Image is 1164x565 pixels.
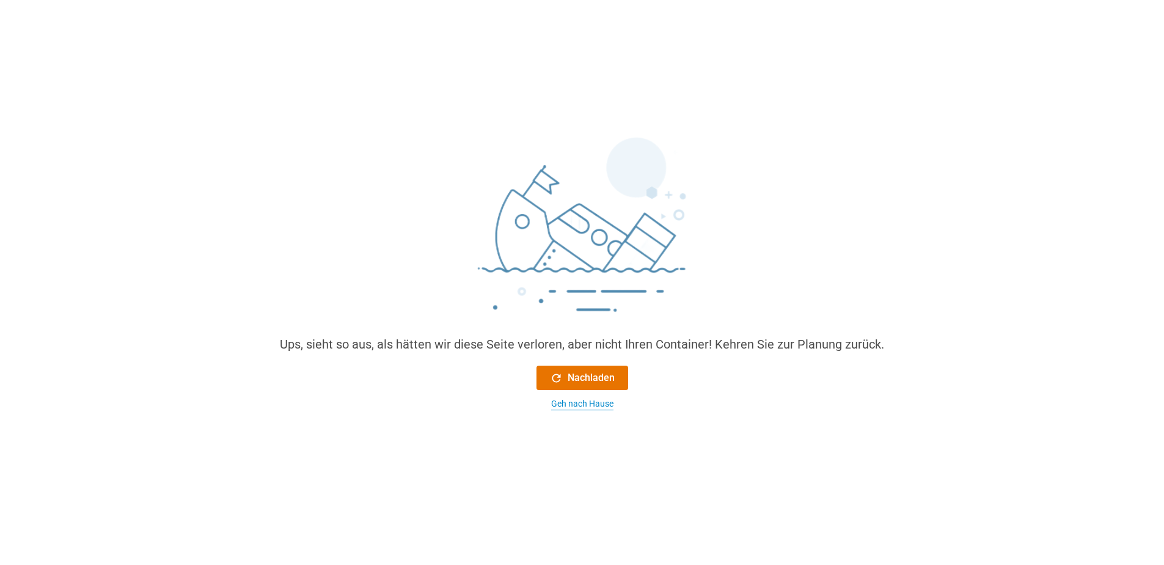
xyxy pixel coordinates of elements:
img: sinking_ship.png [399,132,766,335]
div: Ups, sieht so aus, als hätten wir diese Seite verloren, aber nicht Ihren Container! Kehren Sie zu... [280,335,884,353]
button: Geh nach Hause [536,397,628,410]
font: Nachladen [568,371,615,385]
div: Geh nach Hause [551,397,613,410]
button: Nachladen [536,366,628,390]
